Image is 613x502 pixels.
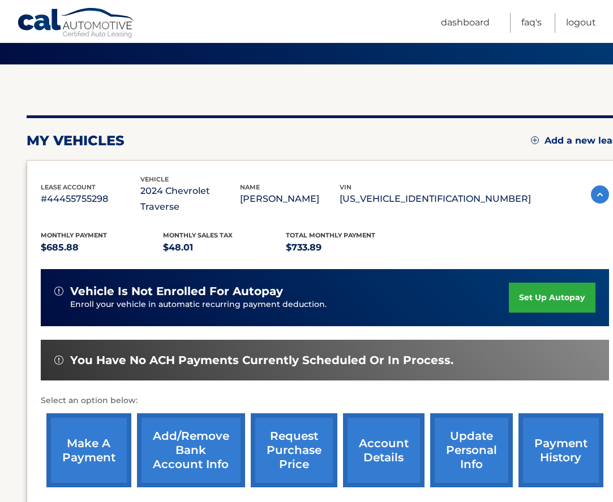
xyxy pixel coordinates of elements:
[441,13,490,33] a: Dashboard
[41,394,609,408] p: Select an option below:
[286,231,375,239] span: Total Monthly Payment
[140,183,240,215] p: 2024 Chevrolet Traverse
[163,240,286,256] p: $48.01
[509,283,595,313] a: set up autopay
[41,191,140,207] p: #44455755298
[521,13,542,33] a: FAQ's
[343,413,425,487] a: account details
[140,175,169,183] span: vehicle
[286,240,409,256] p: $733.89
[70,284,283,298] span: vehicle is not enrolled for autopay
[41,183,96,191] span: lease account
[70,353,453,367] span: You have no ACH payments currently scheduled or in process.
[591,185,609,204] img: accordion-active.svg
[41,231,107,239] span: Monthly Payment
[518,413,603,487] a: payment history
[340,191,531,207] p: [US_VEHICLE_IDENTIFICATION_NUMBER]
[70,298,509,311] p: Enroll your vehicle in automatic recurring payment deduction.
[46,413,131,487] a: make a payment
[240,183,260,191] span: name
[340,183,351,191] span: vin
[163,231,233,239] span: Monthly sales Tax
[54,287,63,296] img: alert-white.svg
[430,413,513,487] a: update personal info
[531,136,539,144] img: add.svg
[54,356,63,365] img: alert-white.svg
[566,13,596,33] a: Logout
[251,413,337,487] a: request purchase price
[240,191,340,207] p: [PERSON_NAME]
[41,240,164,256] p: $685.88
[17,7,136,40] a: Cal Automotive
[27,132,125,149] h2: my vehicles
[137,413,245,487] a: Add/Remove bank account info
